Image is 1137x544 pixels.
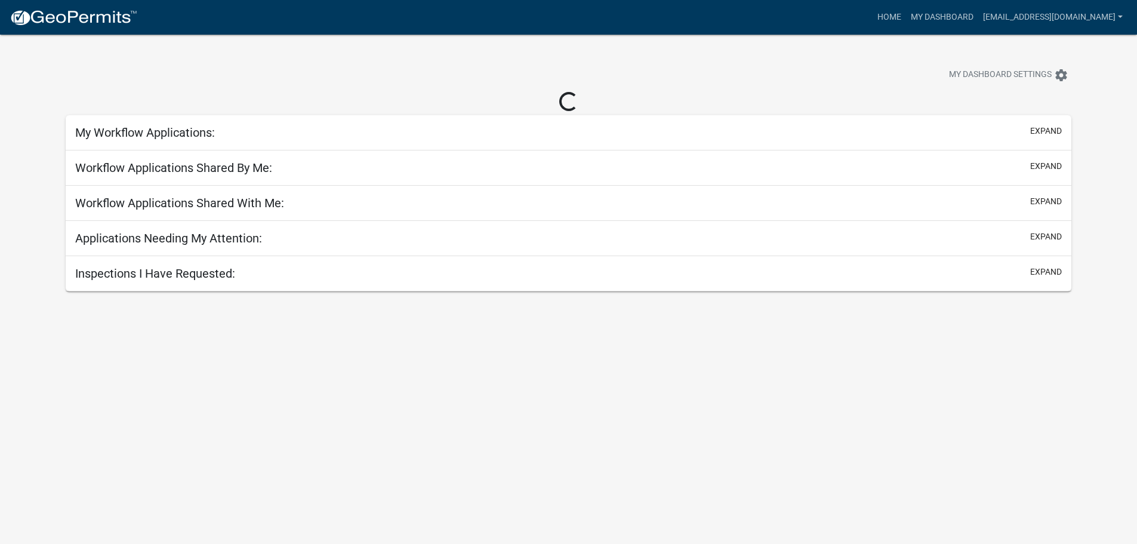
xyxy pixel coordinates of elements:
[1054,68,1068,82] i: settings
[939,63,1078,87] button: My Dashboard Settingssettings
[1030,230,1062,243] button: expand
[873,6,906,29] a: Home
[75,196,284,210] h5: Workflow Applications Shared With Me:
[75,125,215,140] h5: My Workflow Applications:
[75,161,272,175] h5: Workflow Applications Shared By Me:
[1030,266,1062,278] button: expand
[978,6,1127,29] a: [EMAIL_ADDRESS][DOMAIN_NAME]
[75,266,235,281] h5: Inspections I Have Requested:
[1030,160,1062,173] button: expand
[906,6,978,29] a: My Dashboard
[949,68,1052,82] span: My Dashboard Settings
[1030,195,1062,208] button: expand
[1030,125,1062,137] button: expand
[75,231,262,245] h5: Applications Needing My Attention:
